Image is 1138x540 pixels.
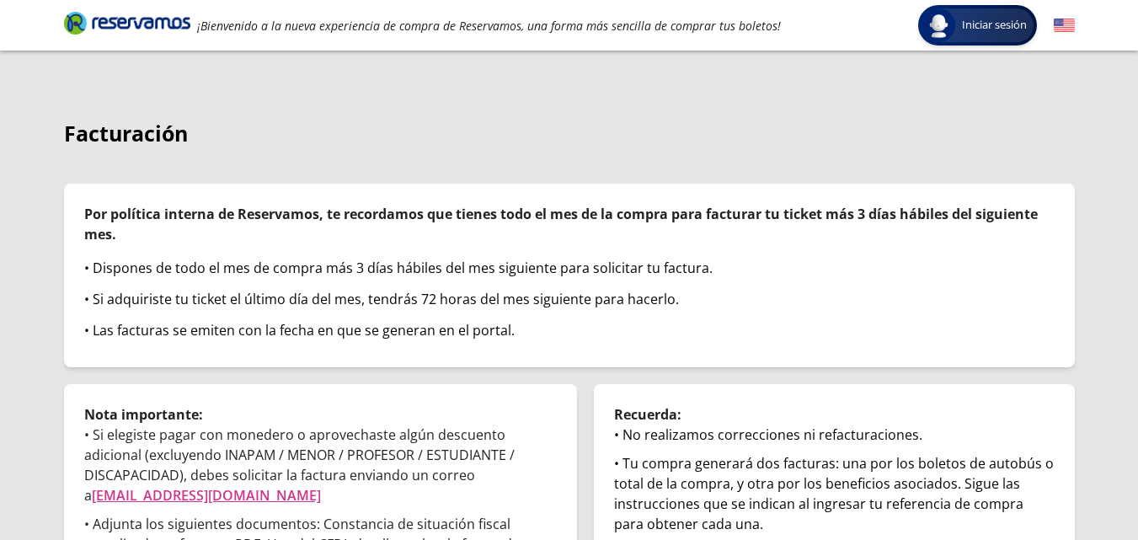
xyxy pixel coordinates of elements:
a: [EMAIL_ADDRESS][DOMAIN_NAME] [92,486,321,505]
p: Nota importante: [84,404,557,425]
em: ¡Bienvenido a la nueva experiencia de compra de Reservamos, una forma más sencilla de comprar tus... [197,18,781,34]
p: Por política interna de Reservamos, te recordamos que tienes todo el mes de la compra para factur... [84,204,1055,244]
button: English [1054,15,1075,36]
p: Recuerda: [614,404,1055,425]
div: • Las facturas se emiten con la fecha en que se generan en el portal. [84,320,1055,340]
div: • Si adquiriste tu ticket el último día del mes, tendrás 72 horas del mes siguiente para hacerlo. [84,289,1055,309]
div: • No realizamos correcciones ni refacturaciones. [614,425,1055,445]
p: Facturación [64,118,1075,150]
a: Brand Logo [64,10,190,40]
div: • Dispones de todo el mes de compra más 3 días hábiles del mes siguiente para solicitar tu factura. [84,258,1055,278]
i: Brand Logo [64,10,190,35]
p: • Si elegiste pagar con monedero o aprovechaste algún descuento adicional (excluyendo INAPAM / ME... [84,425,557,505]
span: Iniciar sesión [955,17,1034,34]
div: • Tu compra generará dos facturas: una por los boletos de autobús o total de la compra, y otra po... [614,453,1055,534]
